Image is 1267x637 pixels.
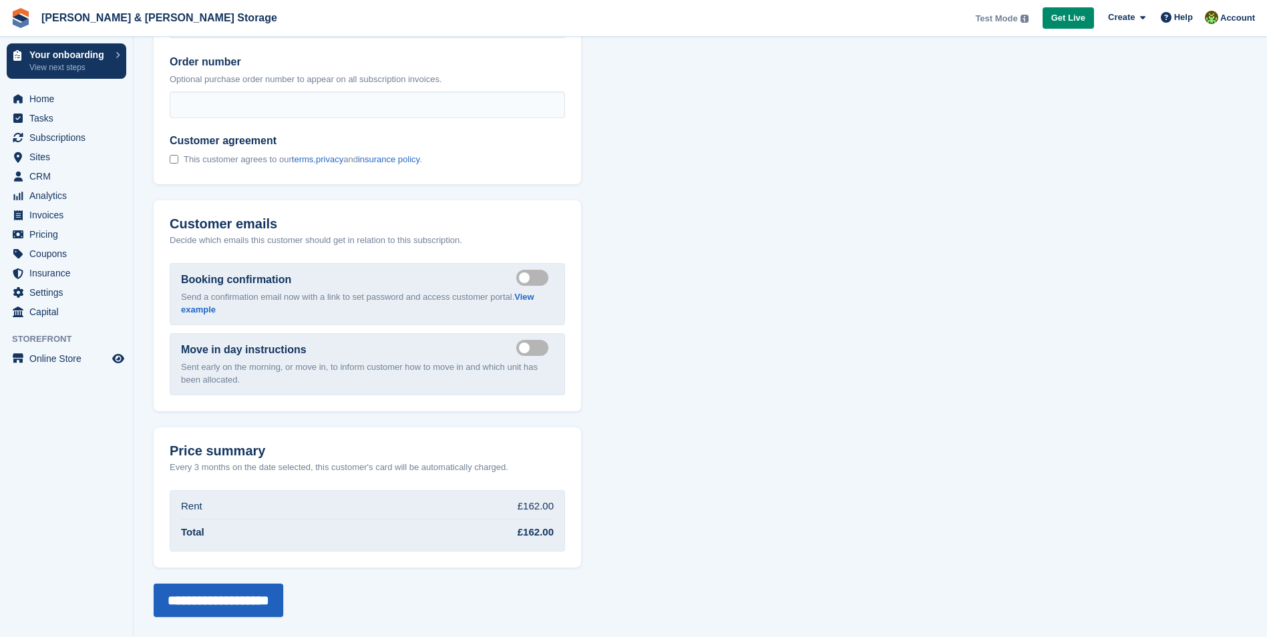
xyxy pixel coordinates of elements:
[7,89,126,108] a: menu
[184,154,422,165] span: This customer agrees to our , and .
[29,244,110,263] span: Coupons
[1043,7,1094,29] a: Get Live
[7,283,126,302] a: menu
[110,351,126,367] a: Preview store
[29,225,110,244] span: Pricing
[181,342,307,358] label: Move in day instructions
[181,361,554,387] p: Sent early on the morning, or move in, to inform customer how to move in and which unit has been ...
[11,8,31,28] img: stora-icon-8386f47178a22dfd0bd8f6a31ec36ba5ce8667c1dd55bd0f319d3a0aa187defe.svg
[316,154,343,164] a: privacy
[29,349,110,368] span: Online Store
[7,206,126,224] a: menu
[170,234,565,247] p: Decide which emails this customer should get in relation to this subscription.
[516,277,554,279] label: Send booking confirmation email
[36,7,283,29] a: [PERSON_NAME] & [PERSON_NAME] Storage
[29,206,110,224] span: Invoices
[358,154,419,164] a: insurance policy
[170,54,565,70] label: Order number
[29,186,110,205] span: Analytics
[181,290,554,316] p: Send a confirmation email now with a link to set password and access customer portal.
[29,128,110,147] span: Subscriptions
[170,134,422,148] span: Customer agreement
[29,50,109,59] p: Your onboarding
[29,148,110,166] span: Sites
[29,264,110,282] span: Insurance
[29,283,110,302] span: Settings
[1108,11,1135,24] span: Create
[518,525,554,540] div: £162.00
[181,272,291,288] label: Booking confirmation
[170,73,565,86] p: Optional purchase order number to appear on all subscription invoices.
[975,12,1017,25] span: Test Mode
[29,109,110,128] span: Tasks
[7,128,126,147] a: menu
[516,347,554,349] label: Send move in day email
[1205,11,1218,24] img: Olivia Foreman
[1220,11,1255,25] span: Account
[7,244,126,263] a: menu
[7,148,126,166] a: menu
[7,43,126,79] a: Your onboarding View next steps
[170,461,508,474] p: Every 3 months on the date selected, this customer's card will be automatically charged.
[29,61,109,73] p: View next steps
[29,89,110,108] span: Home
[181,292,534,315] a: View example
[7,186,126,205] a: menu
[7,225,126,244] a: menu
[29,167,110,186] span: CRM
[292,154,314,164] a: terms
[181,499,202,514] div: Rent
[29,302,110,321] span: Capital
[1051,11,1085,25] span: Get Live
[1174,11,1193,24] span: Help
[170,155,178,164] input: Customer agreement This customer agrees to ourterms,privacyandinsurance policy.
[7,264,126,282] a: menu
[7,349,126,368] a: menu
[181,525,204,540] div: Total
[7,167,126,186] a: menu
[1021,15,1029,23] img: icon-info-grey-7440780725fd019a000dd9b08b2336e03edf1995a4989e88bcd33f0948082b44.svg
[12,333,133,346] span: Storefront
[170,216,565,232] h2: Customer emails
[170,443,565,459] h2: Price summary
[7,109,126,128] a: menu
[518,499,554,514] div: £162.00
[7,302,126,321] a: menu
